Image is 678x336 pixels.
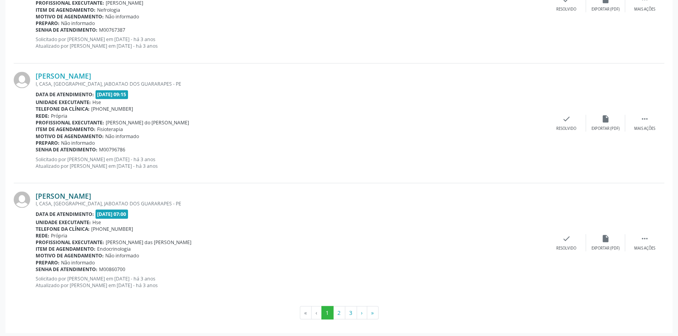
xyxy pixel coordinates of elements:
i:  [640,234,649,243]
b: Item de agendamento: [36,7,96,13]
span: [PHONE_NUMBER] [91,106,133,112]
button: Go to next page [357,306,367,319]
b: Motivo de agendamento: [36,13,104,20]
span: Não informado [61,20,95,27]
div: I, CASA, [GEOGRAPHIC_DATA], JABOATAO DOS GUARARAPES - PE [36,81,547,87]
button: Go to page 3 [345,306,357,319]
p: Solicitado por [PERSON_NAME] em [DATE] - há 3 anos Atualizado por [PERSON_NAME] em [DATE] - há 3 ... [36,275,547,288]
b: Preparo: [36,20,60,27]
i: insert_drive_file [601,234,610,243]
span: [DATE] 09:15 [96,90,128,99]
p: Solicitado por [PERSON_NAME] em [DATE] - há 3 anos Atualizado por [PERSON_NAME] em [DATE] - há 3 ... [36,156,547,169]
b: Unidade executante: [36,219,91,225]
i: insert_drive_file [601,115,610,123]
i: check [562,234,571,243]
span: Endocrinologia [97,245,131,252]
a: [PERSON_NAME] [36,72,91,80]
div: Exportar (PDF) [591,126,620,131]
span: Não informado [105,252,139,259]
b: Item de agendamento: [36,245,96,252]
span: Própria [51,232,67,239]
b: Profissional executante: [36,119,104,126]
span: Hse [92,99,101,106]
span: Não informado [61,259,95,266]
span: Própria [51,113,67,119]
button: Go to page 2 [333,306,345,319]
b: Profissional executante: [36,239,104,245]
div: Resolvido [556,7,576,12]
span: M00767387 [99,27,125,33]
span: Nefrologia [97,7,120,13]
span: M00860700 [99,266,125,272]
div: Exportar (PDF) [591,7,620,12]
span: Hse [92,219,101,225]
a: [PERSON_NAME] [36,191,91,200]
b: Data de atendimento: [36,210,94,217]
div: Resolvido [556,245,576,251]
b: Rede: [36,113,49,119]
span: [PERSON_NAME] das [PERSON_NAME] [106,239,191,245]
span: Não informado [61,139,95,146]
div: Mais ações [634,7,655,12]
div: Exportar (PDF) [591,245,620,251]
b: Senha de atendimento: [36,266,97,272]
span: [PHONE_NUMBER] [91,225,133,232]
b: Telefone da clínica: [36,106,90,112]
button: Go to last page [367,306,379,319]
button: Go to page 1 [321,306,334,319]
b: Senha de atendimento: [36,146,97,153]
img: img [14,72,30,88]
b: Motivo de agendamento: [36,252,104,259]
b: Rede: [36,232,49,239]
div: I, CASA, [GEOGRAPHIC_DATA], JABOATAO DOS GUARARAPES - PE [36,200,547,207]
div: Mais ações [634,126,655,131]
span: Fisioterapia [97,126,123,133]
span: [PERSON_NAME] do [PERSON_NAME] [106,119,189,126]
i:  [640,115,649,123]
ul: Pagination [14,306,664,319]
b: Motivo de agendamento: [36,133,104,139]
div: Mais ações [634,245,655,251]
span: [DATE] 07:00 [96,209,128,218]
b: Item de agendamento: [36,126,96,133]
b: Data de atendimento: [36,91,94,98]
i: check [562,115,571,123]
span: Não informado [105,133,139,139]
span: Não informado [105,13,139,20]
b: Senha de atendimento: [36,27,97,33]
p: Solicitado por [PERSON_NAME] em [DATE] - há 3 anos Atualizado por [PERSON_NAME] em [DATE] - há 3 ... [36,36,547,49]
b: Telefone da clínica: [36,225,90,232]
b: Preparo: [36,139,60,146]
b: Preparo: [36,259,60,266]
div: Resolvido [556,126,576,131]
span: M00796786 [99,146,125,153]
b: Unidade executante: [36,99,91,106]
img: img [14,191,30,208]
